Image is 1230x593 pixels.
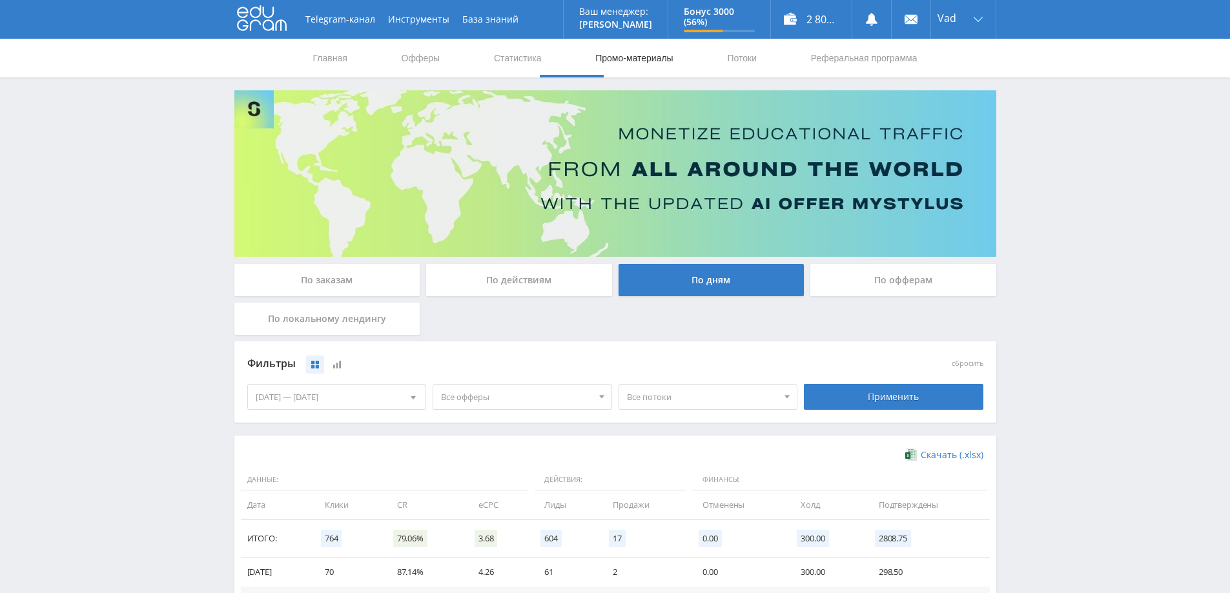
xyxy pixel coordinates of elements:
[241,490,312,519] td: Дата
[426,264,612,296] div: По действиям
[866,490,990,519] td: Подтверждены
[810,264,996,296] div: По офферам
[466,490,531,519] td: eCPC
[905,448,983,461] a: Скачать (.xlsx)
[312,39,349,77] a: Главная
[312,558,384,587] td: 70
[788,490,865,519] td: Холд
[619,264,805,296] div: По дням
[579,19,652,30] p: [PERSON_NAME]
[600,490,690,519] td: Продажи
[234,303,420,335] div: По локальному лендингу
[905,448,916,461] img: xlsx
[579,6,652,17] p: Ваш менеджер:
[690,558,788,587] td: 0.00
[493,39,543,77] a: Статистика
[400,39,442,77] a: Офферы
[531,490,600,519] td: Лиды
[866,558,990,587] td: 298.50
[797,530,828,547] span: 300.00
[938,13,956,23] span: Vad
[241,558,312,587] td: [DATE]
[594,39,674,77] a: Промо-материалы
[699,530,721,547] span: 0.00
[234,264,420,296] div: По заказам
[384,558,466,587] td: 87.14%
[726,39,758,77] a: Потоки
[627,385,778,409] span: Все потоки
[535,469,686,491] span: Действия:
[921,450,983,460] span: Скачать (.xlsx)
[248,385,426,409] div: [DATE] — [DATE]
[690,490,788,519] td: Отменены
[321,530,342,547] span: 764
[600,558,690,587] td: 2
[531,558,600,587] td: 61
[247,354,798,374] div: Фильтры
[466,558,531,587] td: 4.26
[788,558,865,587] td: 300.00
[241,469,529,491] span: Данные:
[384,490,466,519] td: CR
[234,90,996,257] img: Banner
[241,520,312,558] td: Итого:
[441,385,592,409] span: Все офферы
[804,384,983,410] div: Применить
[475,530,497,547] span: 3.68
[810,39,919,77] a: Реферальная программа
[312,490,384,519] td: Клики
[540,530,562,547] span: 604
[684,6,755,27] p: Бонус 3000 (56%)
[393,530,427,547] span: 79.06%
[693,469,986,491] span: Финансы:
[952,359,983,368] button: сбросить
[609,530,626,547] span: 17
[875,530,911,547] span: 2808.75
